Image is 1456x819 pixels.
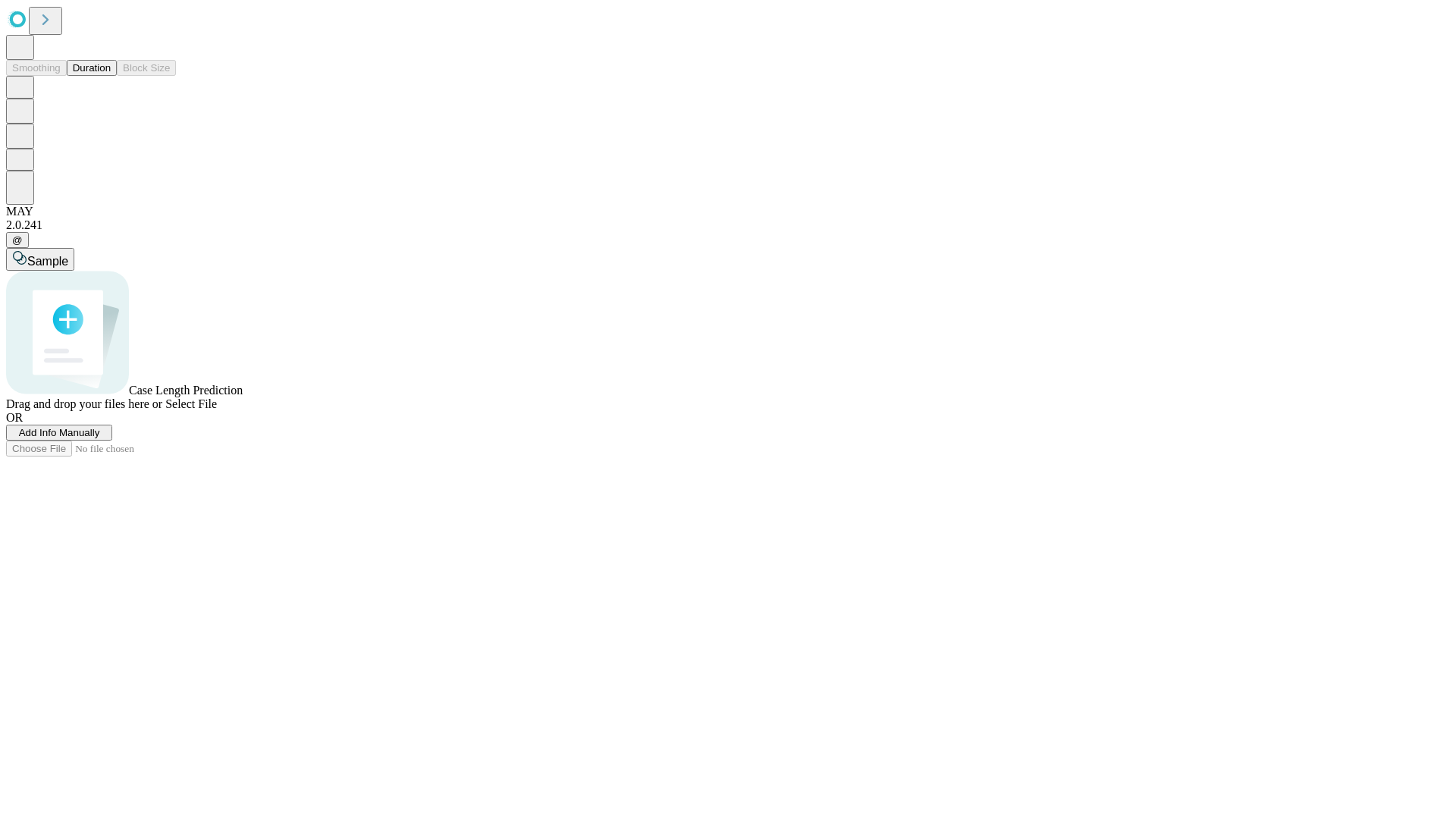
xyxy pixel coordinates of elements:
[6,411,23,424] span: OR
[27,255,68,268] span: Sample
[6,397,162,410] span: Drag and drop your files here or
[6,205,1450,218] div: MAY
[12,234,23,246] span: @
[67,60,117,76] button: Duration
[6,60,67,76] button: Smoothing
[117,60,176,76] button: Block Size
[165,397,217,410] span: Select File
[6,232,29,248] button: @
[129,384,243,397] span: Case Length Prediction
[6,248,74,271] button: Sample
[19,427,100,438] span: Add Info Manually
[6,218,1450,232] div: 2.0.241
[6,425,112,441] button: Add Info Manually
